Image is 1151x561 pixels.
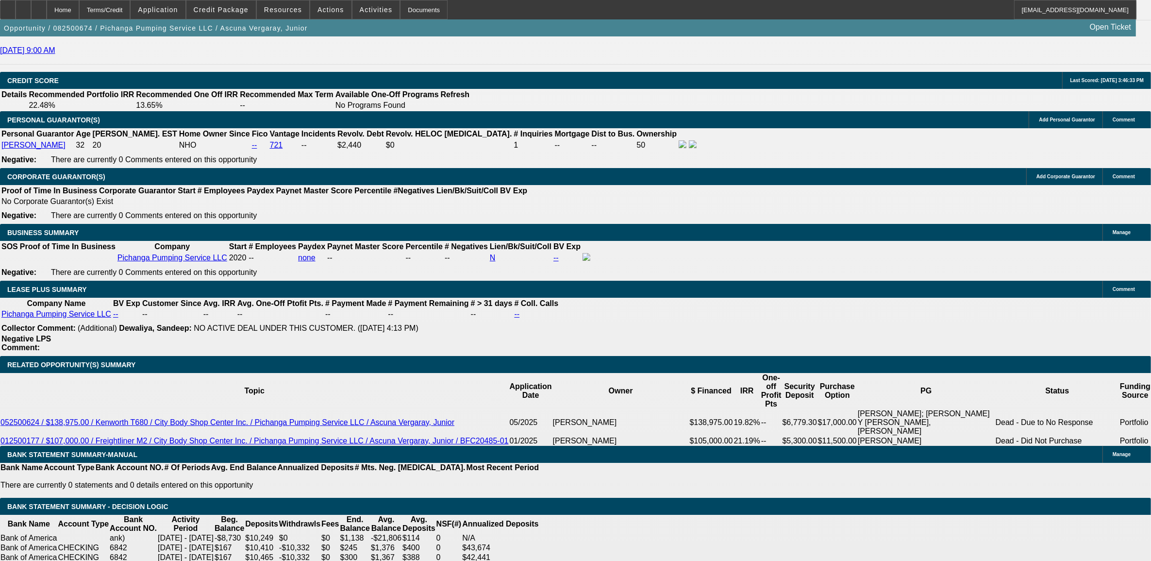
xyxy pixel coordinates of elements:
[239,101,334,110] td: --
[51,155,257,164] span: There are currently 0 Comments entered on this opportunity
[470,309,513,319] td: --
[178,187,195,195] b: Start
[370,543,402,553] td: $1,376
[214,533,245,543] td: -$8,730
[340,543,370,553] td: $245
[245,515,279,533] th: Deposits
[138,6,178,14] span: Application
[553,254,559,262] a: --
[298,242,325,251] b: Paydex
[113,299,140,307] b: BV Exp
[7,361,135,369] span: RELATED OPPORTUNITY(S) SUMMARY
[7,173,105,181] span: CORPORATE GUARANTOR(S)
[0,418,454,426] a: 052500624 / $138,975.00 / Kenworth T680 / City Body Shop Center Inc. / Pichanga Pumping Service L...
[445,254,488,262] div: --
[514,130,552,138] b: # Inquiries
[689,436,734,446] td: $105,000.00
[310,0,351,19] button: Actions
[436,543,462,553] td: 0
[7,116,100,124] span: PERSONAL GUARANTOR(S)
[490,242,551,251] b: Lien/Bk/Suit/Coll
[157,543,214,553] td: [DATE] - [DATE]
[500,187,527,195] b: BV Exp
[354,187,391,195] b: Percentile
[270,141,283,149] a: 721
[370,515,402,533] th: Avg. Balance
[194,6,249,14] span: Credit Package
[214,515,245,533] th: Beg. Balance
[7,286,87,293] span: LEASE PLUS SUMMARY
[270,130,300,138] b: Vantage
[402,533,436,543] td: $114
[276,187,352,195] b: Paynet Master Score
[490,254,496,262] a: N
[7,229,79,237] span: BUSINESS SUMMARY
[214,543,245,553] td: $167
[186,0,256,19] button: Credit Package
[249,242,296,251] b: # Employees
[553,242,581,251] b: BV Exp
[734,436,761,446] td: 21.19%
[471,299,513,307] b: # > 31 days
[515,310,520,318] a: --
[761,436,782,446] td: --
[583,253,590,261] img: facebook-icon.png
[857,409,995,436] td: [PERSON_NAME]; [PERSON_NAME] Y [PERSON_NAME], [PERSON_NAME]
[325,309,386,319] td: --
[388,299,468,307] b: # Payment Remaining
[734,409,761,436] td: 19.82%
[555,130,590,138] b: Mortgage
[1,211,36,220] b: Negative:
[352,0,400,19] button: Activities
[0,437,509,445] a: 012500177 / $107,000.00 / Freightliner M2 / City Body Shop Center Inc. / Pichanga Pumping Service...
[179,130,250,138] b: Home Owner Since
[279,533,321,543] td: $0
[817,409,857,436] td: $17,000.00
[462,544,538,552] div: $43,674
[321,533,339,543] td: $0
[509,373,552,409] th: Application Date
[7,451,137,459] span: BANK STATEMENT SUMMARY-MANUAL
[194,324,418,332] span: NO ACTIVE DEAL UNDER THIS CUSTOMER. ([DATE] 4:13 PM)
[1,141,66,149] a: [PERSON_NAME]
[142,309,202,319] td: --
[27,299,85,307] b: Company Name
[279,543,321,553] td: -$10,332
[249,254,254,262] span: --
[301,140,336,151] td: --
[252,130,268,138] b: Fico
[327,242,403,251] b: Paynet Master Score
[28,101,134,110] td: 22.48%
[782,436,817,446] td: $5,300.00
[394,187,435,195] b: #Negatives
[58,533,110,543] td: null
[245,533,279,543] td: $10,249
[689,140,697,148] img: linkedin-icon.png
[327,254,403,262] div: --
[119,324,191,332] b: Dewaliya, Sandeep:
[229,242,247,251] b: Start
[301,130,335,138] b: Incidents
[135,90,238,100] th: Recommended One Off IRR
[78,324,117,332] span: (Additional)
[636,130,677,138] b: Ownership
[113,310,118,318] a: --
[1113,287,1135,292] span: Comment
[817,436,857,446] td: $11,500.00
[402,515,436,533] th: Avg. Deposits
[229,253,247,263] td: 2020
[387,309,469,319] td: --
[247,187,274,195] b: Paydex
[591,140,635,151] td: --
[406,242,443,251] b: Percentile
[1119,373,1151,409] th: Funding Source
[636,140,677,151] td: 50
[995,373,1119,409] th: Status
[325,299,386,307] b: # Payment Made
[237,299,323,307] b: Avg. One-Off Ptofit Pts.
[7,77,59,85] span: CREDIT SCORE
[1039,117,1095,122] span: Add Personal Guarantor
[0,481,539,490] p: There are currently 0 statements and 0 details entered on this opportunity
[509,409,552,436] td: 05/2025
[857,373,995,409] th: PG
